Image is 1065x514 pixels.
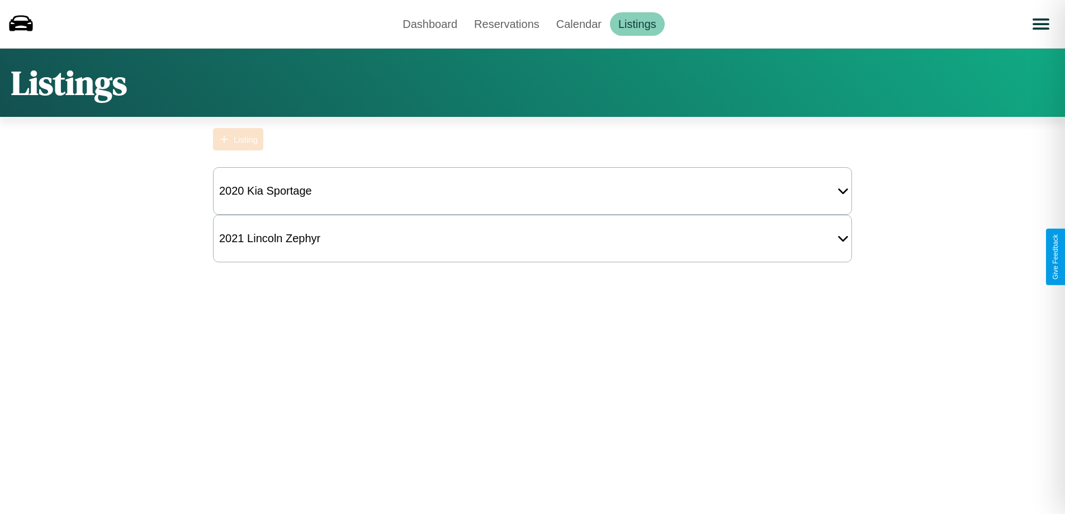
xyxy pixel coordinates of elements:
a: Reservations [466,12,548,36]
div: Give Feedback [1052,234,1059,280]
div: 2020 Kia Sportage [214,179,318,203]
a: Calendar [548,12,610,36]
a: Dashboard [394,12,466,36]
button: Open menu [1025,8,1057,40]
a: Listings [610,12,665,36]
button: Listing [213,128,263,150]
div: 2021 Lincoln Zephyr [214,227,326,251]
h1: Listings [11,60,127,106]
div: Listing [234,135,258,144]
